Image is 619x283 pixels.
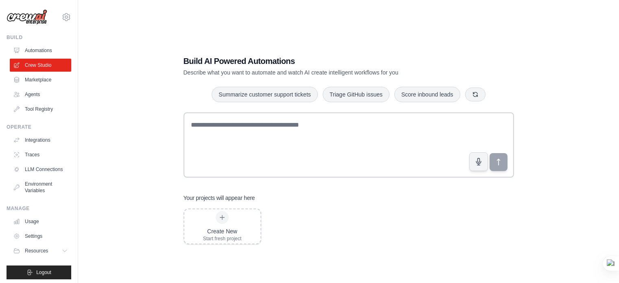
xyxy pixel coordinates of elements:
[10,103,71,116] a: Tool Registry
[36,269,51,276] span: Logout
[7,9,47,25] img: Logo
[10,148,71,161] a: Traces
[184,194,255,202] h3: Your projects will appear here
[394,87,460,102] button: Score inbound leads
[10,244,71,257] button: Resources
[7,205,71,212] div: Manage
[7,124,71,130] div: Operate
[469,152,488,171] button: Click to speak your automation idea
[10,73,71,86] a: Marketplace
[10,88,71,101] a: Agents
[10,230,71,243] a: Settings
[10,178,71,197] a: Environment Variables
[184,55,457,67] h1: Build AI Powered Automations
[7,34,71,41] div: Build
[10,59,71,72] a: Crew Studio
[10,134,71,147] a: Integrations
[25,248,48,254] span: Resources
[10,215,71,228] a: Usage
[212,87,317,102] button: Summarize customer support tickets
[10,44,71,57] a: Automations
[203,227,242,235] div: Create New
[184,68,457,77] p: Describe what you want to automate and watch AI create intelligent workflows for you
[465,88,486,101] button: Get new suggestions
[323,87,389,102] button: Triage GitHub issues
[7,265,71,279] button: Logout
[10,163,71,176] a: LLM Connections
[203,235,242,242] div: Start fresh project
